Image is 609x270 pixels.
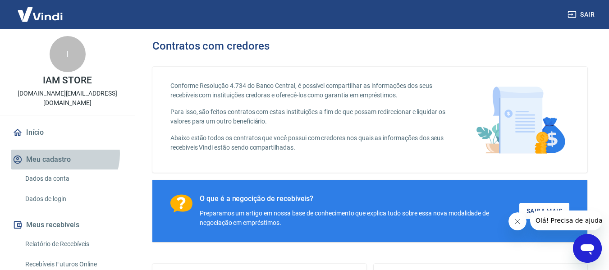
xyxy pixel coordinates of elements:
h3: Contratos com credores [152,40,270,52]
button: Sair [566,6,598,23]
a: Dados da conta [22,169,124,188]
a: Início [11,123,124,142]
button: Meu cadastro [11,150,124,169]
p: Abaixo estão todos os contratos que você possui com credores nos quais as informações dos seus re... [170,133,450,152]
div: I [50,36,86,72]
a: Saiba Mais [519,203,569,220]
img: Ícone com um ponto de interrogação. [170,194,192,213]
iframe: Mensagem da empresa [530,211,602,230]
button: Meus recebíveis [11,215,124,235]
p: Para isso, são feitos contratos com estas instituições a fim de que possam redirecionar e liquida... [170,107,450,126]
iframe: Botão para abrir a janela de mensagens [573,234,602,263]
p: [DOMAIN_NAME][EMAIL_ADDRESS][DOMAIN_NAME] [7,89,128,108]
div: Preparamos um artigo em nossa base de conhecimento que explica tudo sobre essa nova modalidade de... [200,209,519,228]
img: main-image.9f1869c469d712ad33ce.png [472,81,569,158]
div: O que é a negocição de recebíveis? [200,194,519,203]
p: IAM STORE [43,76,92,85]
a: Dados de login [22,190,124,208]
p: Conforme Resolução 4.734 do Banco Central, é possível compartilhar as informações dos seus recebí... [170,81,450,100]
a: Relatório de Recebíveis [22,235,124,253]
iframe: Fechar mensagem [508,212,527,230]
span: Olá! Precisa de ajuda? [5,6,76,14]
img: Vindi [11,0,69,28]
